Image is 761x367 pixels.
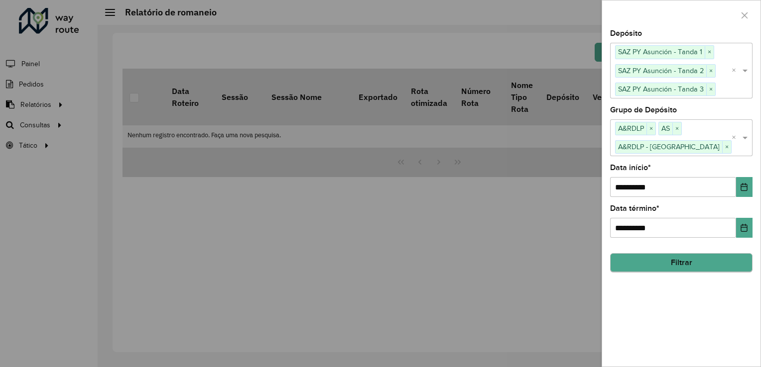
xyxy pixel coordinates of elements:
span: A&RDLP - [GEOGRAPHIC_DATA] [616,141,722,153]
label: Data início [610,162,651,174]
label: Data término [610,202,659,214]
span: A&RDLP [616,122,646,134]
span: × [706,84,715,95]
label: Grupo de Depósito [610,104,677,116]
span: × [706,65,715,77]
span: × [722,141,731,153]
span: Clear all [732,132,740,144]
button: Filtrar [610,253,753,272]
span: × [705,46,714,58]
span: Clear all [732,65,740,77]
span: SAZ PY Asunción - Tanda 2 [616,65,706,77]
span: AS [659,122,672,134]
span: SAZ PY Asunción - Tanda 1 [616,46,705,58]
button: Choose Date [736,218,753,238]
label: Depósito [610,27,642,39]
span: × [672,123,681,135]
span: × [646,123,655,135]
button: Choose Date [736,177,753,197]
span: SAZ PY Asunción - Tanda 3 [616,83,706,95]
